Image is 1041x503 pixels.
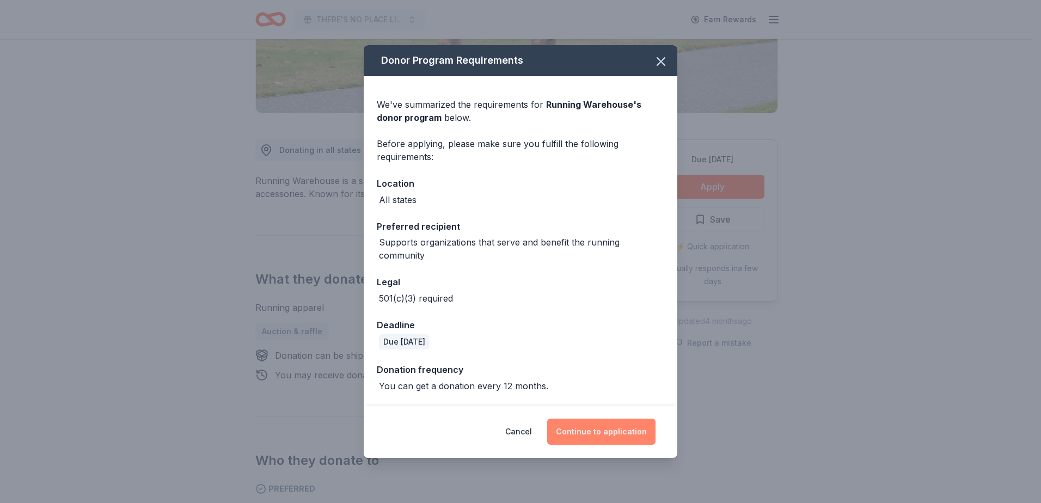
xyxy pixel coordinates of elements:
[377,363,664,377] div: Donation frequency
[547,419,656,445] button: Continue to application
[379,334,430,349] div: Due [DATE]
[377,137,664,163] div: Before applying, please make sure you fulfill the following requirements:
[379,379,548,392] div: You can get a donation every 12 months.
[377,176,664,191] div: Location
[505,419,532,445] button: Cancel
[364,45,677,76] div: Donor Program Requirements
[377,219,664,234] div: Preferred recipient
[377,318,664,332] div: Deadline
[377,275,664,289] div: Legal
[379,236,664,262] div: Supports organizations that serve and benefit the running community
[379,193,417,206] div: All states
[377,98,664,124] div: We've summarized the requirements for below.
[379,292,453,305] div: 501(c)(3) required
